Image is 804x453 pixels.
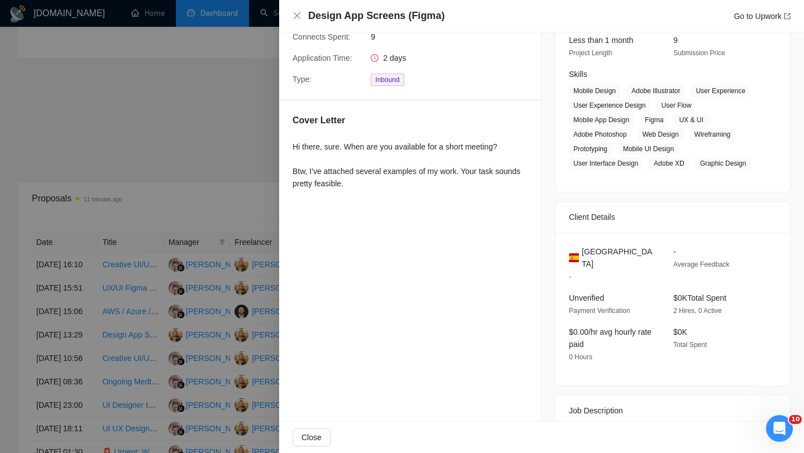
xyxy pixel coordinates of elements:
[569,307,630,315] span: Payment Verification
[293,32,351,41] span: Connects Spent:
[569,353,592,361] span: 0 Hours
[383,54,406,62] span: 2 days
[293,11,301,21] button: Close
[371,74,404,86] span: Inbound
[673,261,730,268] span: Average Feedback
[673,307,722,315] span: 2 Hires, 0 Active
[293,428,331,446] button: Close
[293,75,312,84] span: Type:
[371,54,379,62] span: clock-circle
[673,247,676,256] span: -
[674,114,707,126] span: UX & UI
[569,36,633,45] span: Less than 1 month
[569,157,643,170] span: User Interface Design
[569,327,652,349] span: $0.00/hr avg hourly rate paid
[569,273,571,281] span: -
[673,327,687,336] span: $0K
[569,114,634,126] span: Mobile App Design
[569,99,650,112] span: User Experience Design
[569,143,612,155] span: Prototyping
[696,157,751,170] span: Graphic Design
[690,128,735,141] span: Wireframing
[569,70,587,79] span: Skills
[619,143,678,155] span: Mobile UI Design
[569,49,612,57] span: Project Length
[673,293,726,302] span: $0K Total Spent
[569,396,777,426] div: Job Description
[582,245,655,270] span: [GEOGRAPHIC_DATA]
[649,157,689,170] span: Adobe XD
[569,252,579,264] img: 🇪🇸
[569,85,620,97] span: Mobile Design
[766,415,793,442] iframe: Intercom live chat
[673,49,725,57] span: Submission Price
[640,114,668,126] span: Figma
[734,12,791,21] a: Go to Upworkexport
[627,85,685,97] span: Adobe Illustrator
[673,341,707,349] span: Total Spent
[569,202,777,232] div: Client Details
[789,415,802,424] span: 10
[638,128,683,141] span: Web Design
[301,431,322,444] span: Close
[371,31,538,43] span: 9
[569,128,631,141] span: Adobe Photoshop
[293,141,528,190] div: Hi there, sure. When are you available for a short meeting? Btw, I've attached several examples o...
[308,9,444,23] h4: Design App Screens (Figma)
[691,85,750,97] span: User Experience
[657,99,696,112] span: User Flow
[293,11,301,20] span: close
[293,114,345,127] h5: Cover Letter
[293,54,352,62] span: Application Time:
[784,13,791,20] span: export
[569,293,604,302] span: Unverified
[673,36,678,45] span: 9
